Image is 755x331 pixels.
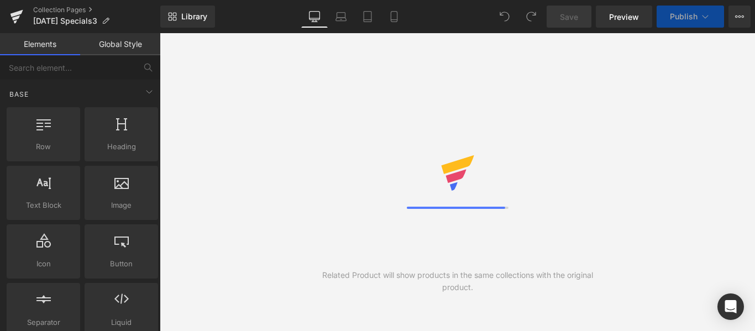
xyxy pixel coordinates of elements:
[494,6,516,28] button: Undo
[354,6,381,28] a: Tablet
[308,269,606,293] div: Related Product will show products in the same collections with the original product.
[10,199,77,211] span: Text Block
[10,317,77,328] span: Separator
[596,6,652,28] a: Preview
[88,258,155,270] span: Button
[717,293,744,320] div: Open Intercom Messenger
[670,12,698,21] span: Publish
[33,17,97,25] span: [DATE] Specials3
[80,33,160,55] a: Global Style
[88,141,155,153] span: Heading
[728,6,751,28] button: More
[328,6,354,28] a: Laptop
[10,141,77,153] span: Row
[301,6,328,28] a: Desktop
[33,6,160,14] a: Collection Pages
[88,199,155,211] span: Image
[160,6,215,28] a: New Library
[381,6,407,28] a: Mobile
[609,11,639,23] span: Preview
[8,89,30,99] span: Base
[560,11,578,23] span: Save
[88,317,155,328] span: Liquid
[520,6,542,28] button: Redo
[181,12,207,22] span: Library
[657,6,724,28] button: Publish
[10,258,77,270] span: Icon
